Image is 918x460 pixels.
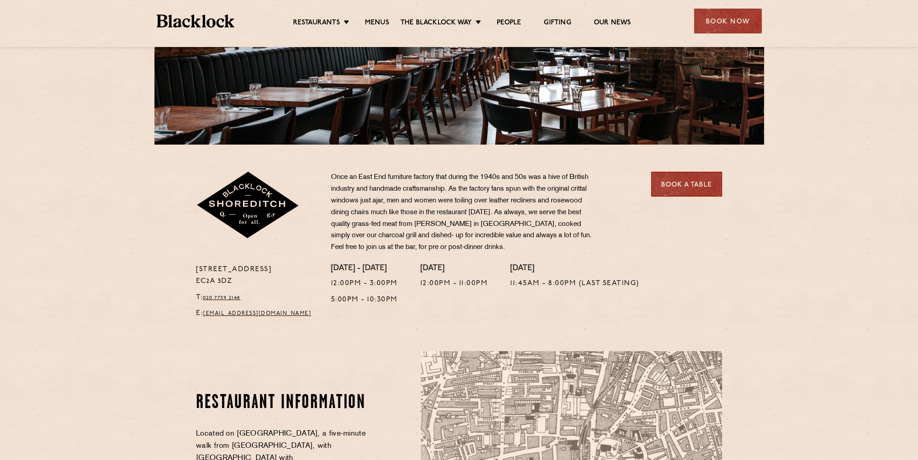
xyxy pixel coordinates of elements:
a: Menus [365,19,389,28]
p: E: [196,308,317,319]
p: 5:00pm - 10:30pm [331,294,398,306]
p: 11:45am - 8:00pm (Last seating) [510,278,639,290]
a: People [497,19,521,28]
a: Restaurants [293,19,340,28]
a: Book a Table [651,172,722,197]
a: Our News [594,19,631,28]
p: [STREET_ADDRESS] EC2A 3DZ [196,264,317,287]
h2: Restaurant Information [196,392,369,414]
a: 020 7739 2148 [203,295,241,300]
img: BL_Textured_Logo-footer-cropped.svg [157,14,235,28]
a: [EMAIL_ADDRESS][DOMAIN_NAME] [203,311,311,316]
p: T: [196,292,317,304]
img: Shoreditch-stamp-v2-default.svg [196,172,300,239]
p: Once an East End furniture factory that during the 1940s and 50s was a hive of British industry a... [331,172,597,253]
p: 12:00pm - 11:00pm [420,278,488,290]
h4: [DATE] [420,264,488,274]
h4: [DATE] - [DATE] [331,264,398,274]
p: 12:00pm - 3:00pm [331,278,398,290]
h4: [DATE] [510,264,639,274]
a: The Blacklock Way [401,19,472,28]
div: Book Now [694,9,762,33]
a: Gifting [544,19,571,28]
